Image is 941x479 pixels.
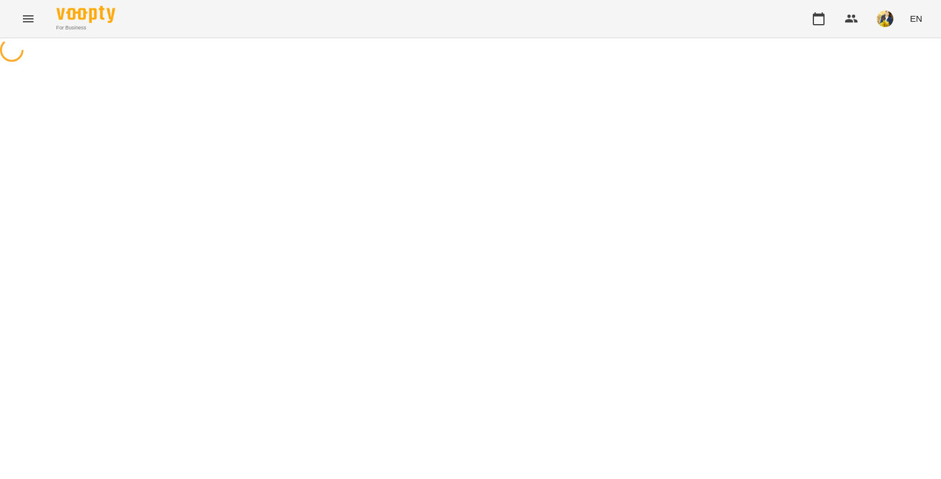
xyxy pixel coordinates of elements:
button: Menu [14,5,42,33]
button: EN [905,8,927,29]
img: Voopty Logo [56,6,115,23]
span: EN [910,12,922,25]
img: edf558cdab4eea865065d2180bd167c9.jpg [877,11,893,27]
span: For Business [56,24,115,32]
